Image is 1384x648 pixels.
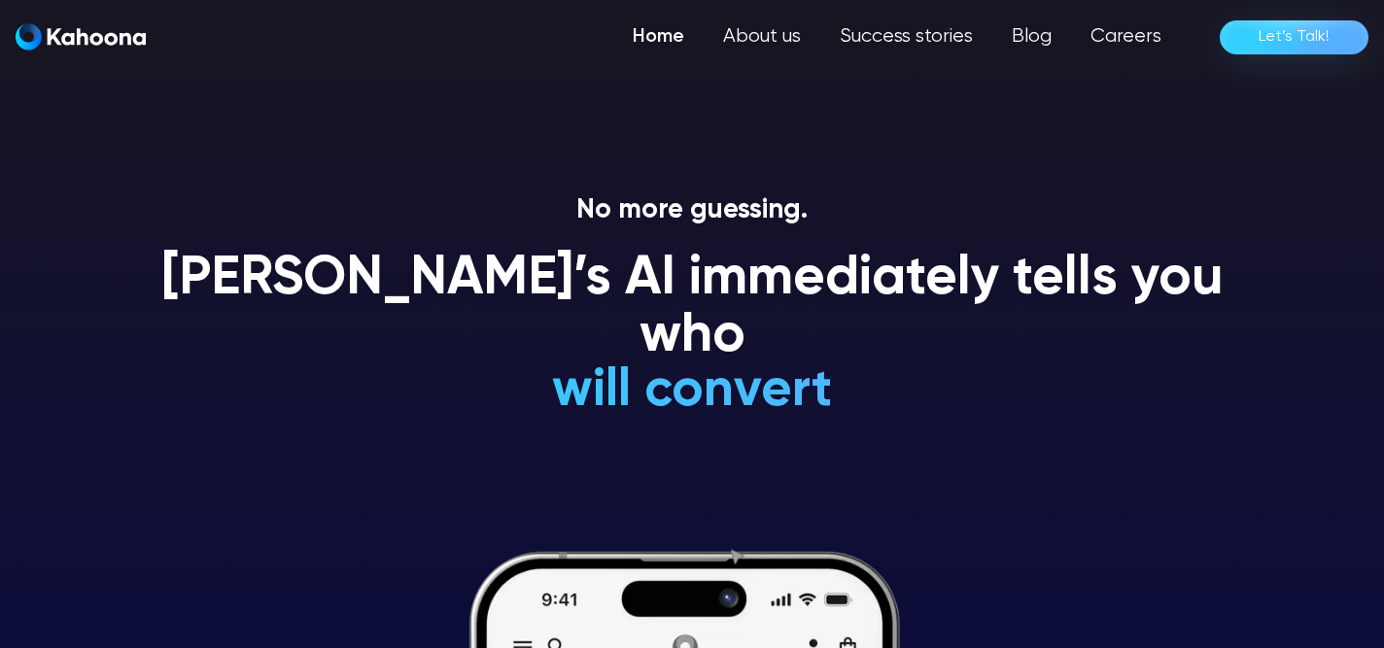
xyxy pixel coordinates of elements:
[992,17,1071,56] a: Blog
[1071,17,1181,56] a: Careers
[613,17,704,56] a: Home
[406,364,979,422] h1: is a premium-shopper
[1259,21,1330,52] div: Let’s Talk!
[1220,20,1368,54] a: Let’s Talk!
[138,194,1246,227] p: No more guessing.
[820,17,992,56] a: Success stories
[16,23,146,51] img: Kahoona logo white
[16,23,146,51] a: home
[406,422,979,479] h1: is an impulsive shopper
[138,251,1246,366] h1: [PERSON_NAME]’s AI immediately tells you who
[704,17,820,56] a: About us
